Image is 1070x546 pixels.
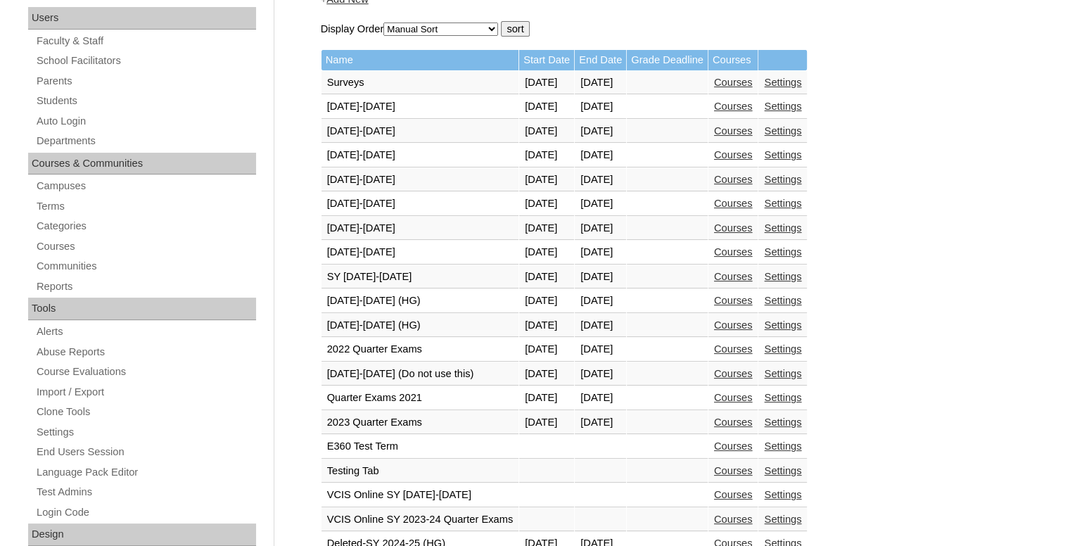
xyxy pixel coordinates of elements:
td: [DATE] [575,241,626,265]
td: [DATE] [519,71,574,95]
a: Abuse Reports [35,343,256,361]
a: Settings [764,125,801,136]
a: Settings [764,392,801,403]
td: Surveys [321,71,519,95]
td: [DATE] [575,95,626,119]
td: [DATE] [575,265,626,289]
a: Courses [714,343,753,355]
div: Tools [28,298,256,320]
a: Settings [764,440,801,452]
a: Courses [714,417,753,428]
td: Name [321,50,519,70]
td: [DATE] [575,411,626,435]
td: [DATE]-[DATE] [321,168,519,192]
a: Settings [764,174,801,185]
td: [DATE]-[DATE] (Do not use this) [321,362,519,386]
a: Settings [764,101,801,112]
div: Design [28,523,256,546]
td: Testing Tab [321,459,519,483]
a: Courses [714,174,753,185]
a: Students [35,92,256,110]
td: [DATE] [519,338,574,362]
td: [DATE]-[DATE] [321,144,519,167]
a: End Users Session [35,443,256,461]
td: E360 Test Term [321,435,519,459]
a: Settings [764,417,801,428]
a: Settings [764,465,801,476]
td: [DATE] [519,362,574,386]
a: Courses [714,271,753,282]
a: Categories [35,217,256,235]
form: Display Order [321,21,1017,37]
a: Settings [764,271,801,282]
a: Parents [35,72,256,90]
a: Settings [764,149,801,160]
a: Courses [714,246,753,258]
a: Communities [35,258,256,275]
a: Settings [764,319,801,331]
a: Courses [714,489,753,500]
a: Courses [714,295,753,306]
td: [DATE] [519,192,574,216]
td: Courses [708,50,758,70]
a: Faculty & Staff [35,32,256,50]
td: [DATE] [519,95,574,119]
td: [DATE] [519,217,574,241]
a: Settings [764,489,801,500]
a: Courses [714,465,753,476]
td: [DATE] [575,289,626,313]
td: [DATE] [575,217,626,241]
td: [DATE] [519,120,574,144]
a: Courses [35,238,256,255]
a: Settings [764,246,801,258]
a: Course Evaluations [35,363,256,381]
a: Courses [714,125,753,136]
a: Settings [764,198,801,209]
td: [DATE] [519,386,574,410]
td: 2022 Quarter Exams [321,338,519,362]
td: [DATE] [575,168,626,192]
a: Clone Tools [35,403,256,421]
td: [DATE] [519,144,574,167]
a: Reports [35,278,256,296]
td: [DATE] [519,241,574,265]
a: Auto Login [35,113,256,130]
td: [DATE] [575,314,626,338]
td: End Date [575,50,626,70]
a: Departments [35,132,256,150]
a: Courses [714,77,753,88]
a: Test Admins [35,483,256,501]
a: Language Pack Editor [35,464,256,481]
td: [DATE]-[DATE] [321,241,519,265]
td: Quarter Exams 2021 [321,386,519,410]
td: 2023 Quarter Exams [321,411,519,435]
a: Courses [714,222,753,234]
a: Settings [35,424,256,441]
a: Settings [764,514,801,525]
a: Courses [714,514,753,525]
a: Settings [764,343,801,355]
td: Start Date [519,50,574,70]
td: [DATE] [519,411,574,435]
td: [DATE] [519,168,574,192]
td: [DATE] [575,362,626,386]
a: Courses [714,319,753,331]
td: [DATE]-[DATE] [321,192,519,216]
td: VCIS Online SY [DATE]-[DATE] [321,483,519,507]
a: Settings [764,295,801,306]
td: SY [DATE]-[DATE] [321,265,519,289]
a: Terms [35,198,256,215]
td: [DATE] [575,386,626,410]
a: Courses [714,198,753,209]
a: Courses [714,368,753,379]
a: Courses [714,392,753,403]
td: [DATE]-[DATE] [321,120,519,144]
a: School Facilitators [35,52,256,70]
td: [DATE]-[DATE] [321,95,519,119]
a: Campuses [35,177,256,195]
td: [DATE] [519,289,574,313]
a: Courses [714,149,753,160]
td: [DATE] [519,265,574,289]
a: Login Code [35,504,256,521]
td: [DATE] [575,71,626,95]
